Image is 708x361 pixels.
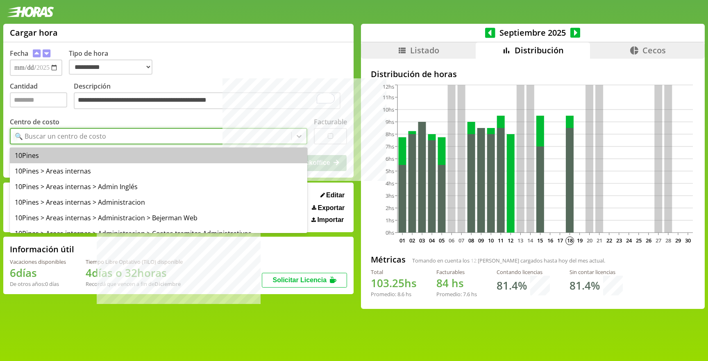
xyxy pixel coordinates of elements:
tspan: 2hs [386,204,394,212]
button: Editar [318,191,347,199]
text: 12 [508,237,513,244]
tspan: 10hs [383,106,394,113]
label: Facturable [314,117,347,126]
div: 10Pines > Areas internas > Administracion [10,194,307,210]
tspan: 5hs [386,167,394,175]
div: 10Pines > Areas internas > Admin Inglés [10,179,307,194]
div: Promedio: hs [371,290,417,298]
text: 15 [537,237,543,244]
h1: 81.4 % [570,278,600,293]
span: 103.25 [371,276,404,290]
span: 8.6 [397,290,404,298]
div: Facturables [436,268,477,276]
text: 03 [419,237,425,244]
text: 23 [616,237,622,244]
div: Promedio: hs [436,290,477,298]
h1: Cargar hora [10,27,58,38]
text: 06 [449,237,454,244]
text: 25 [636,237,642,244]
text: 04 [429,237,435,244]
div: Total [371,268,417,276]
div: Tiempo Libre Optativo (TiLO) disponible [86,258,183,265]
text: 14 [527,237,533,244]
label: Tipo de hora [69,49,159,76]
span: Importar [317,216,344,224]
text: 27 [656,237,661,244]
span: Exportar [318,204,345,212]
text: 10 [488,237,494,244]
div: Recordá que vencen a fin de [86,280,183,288]
input: Cantidad [10,92,67,107]
div: 10Pines > Areas internas [10,163,307,179]
text: 18 [567,237,572,244]
div: 10Pines > Areas internas > Administracion > Costos tramites Administrativos [10,226,307,241]
span: Septiembre 2025 [495,27,570,38]
span: Distribución [515,45,564,56]
div: Contando licencias [497,268,550,276]
label: Descripción [74,82,347,112]
span: Cecos [642,45,666,56]
div: 10Pines > Areas internas > Administracion > Bejerman Web [10,210,307,226]
span: 84 [436,276,449,290]
text: 01 [399,237,405,244]
text: 24 [626,237,632,244]
text: 16 [547,237,553,244]
label: Cantidad [10,82,74,112]
text: 13 [517,237,523,244]
img: logotipo [7,7,54,17]
tspan: 12hs [383,83,394,90]
tspan: 1hs [386,217,394,224]
button: Exportar [309,204,347,212]
span: 7.6 [463,290,470,298]
select: Tipo de hora [69,59,152,75]
h1: 81.4 % [497,278,527,293]
div: De otros años: 0 días [10,280,66,288]
label: Fecha [10,49,28,58]
text: 07 [458,237,464,244]
text: 09 [478,237,484,244]
text: 22 [606,237,612,244]
tspan: 9hs [386,118,394,126]
text: 26 [646,237,651,244]
tspan: 8hs [386,130,394,138]
h1: hs [436,276,477,290]
tspan: 3hs [386,192,394,199]
text: 17 [557,237,563,244]
tspan: 11hs [383,94,394,101]
tspan: 0hs [386,229,394,236]
b: Diciembre [154,280,181,288]
div: Vacaciones disponibles [10,258,66,265]
h1: 6 días [10,265,66,280]
span: 12 [471,257,477,264]
text: 19 [577,237,583,244]
tspan: 4hs [386,180,394,187]
text: 30 [685,237,691,244]
text: 02 [409,237,415,244]
h2: Métricas [371,254,406,265]
tspan: 7hs [386,143,394,150]
text: 20 [587,237,592,244]
button: Solicitar Licencia [262,273,347,288]
div: 🔍 Buscar un centro de costo [15,132,106,141]
text: 08 [468,237,474,244]
span: Listado [410,45,439,56]
tspan: 6hs [386,155,394,162]
text: 29 [675,237,681,244]
h1: hs [371,276,417,290]
text: 21 [597,237,602,244]
textarea: To enrich screen reader interactions, please activate Accessibility in Grammarly extension settings [74,92,340,110]
div: Sin contar licencias [570,268,623,276]
h1: 4 días o 32 horas [86,265,183,280]
text: 28 [665,237,671,244]
span: Editar [326,192,345,199]
span: Tomando en cuenta los [PERSON_NAME] cargados hasta hoy del mes actual. [412,257,605,264]
text: 11 [498,237,504,244]
label: Centro de costo [10,117,59,126]
text: 05 [439,237,445,244]
div: 10Pines [10,148,307,163]
span: Solicitar Licencia [272,276,327,283]
h2: Distribución de horas [371,69,695,80]
h2: Información útil [10,244,74,255]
